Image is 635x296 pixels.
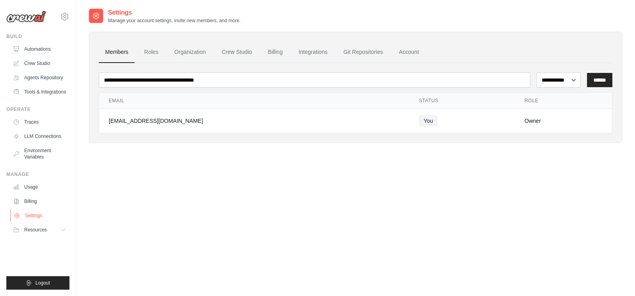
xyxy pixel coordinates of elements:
[419,115,438,126] span: You
[10,209,70,222] a: Settings
[262,42,289,63] a: Billing
[138,42,165,63] a: Roles
[515,93,612,109] th: Role
[393,42,425,63] a: Account
[24,227,47,233] span: Resources
[10,116,69,128] a: Traces
[10,57,69,70] a: Crew Studio
[337,42,389,63] a: Git Repositories
[168,42,212,63] a: Organization
[6,171,69,178] div: Manage
[6,106,69,113] div: Operate
[108,8,241,17] h2: Settings
[10,86,69,98] a: Tools & Integrations
[409,93,515,109] th: Status
[108,17,241,24] p: Manage your account settings, invite new members, and more.
[6,11,46,23] img: Logo
[10,223,69,236] button: Resources
[109,117,400,125] div: [EMAIL_ADDRESS][DOMAIN_NAME]
[10,181,69,193] a: Usage
[99,93,409,109] th: Email
[525,117,602,125] div: Owner
[10,130,69,143] a: LLM Connections
[6,33,69,40] div: Build
[10,144,69,163] a: Environment Variables
[35,280,50,286] span: Logout
[99,42,135,63] a: Members
[6,276,69,290] button: Logout
[292,42,334,63] a: Integrations
[10,71,69,84] a: Agents Repository
[216,42,258,63] a: Crew Studio
[10,195,69,208] a: Billing
[10,43,69,55] a: Automations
